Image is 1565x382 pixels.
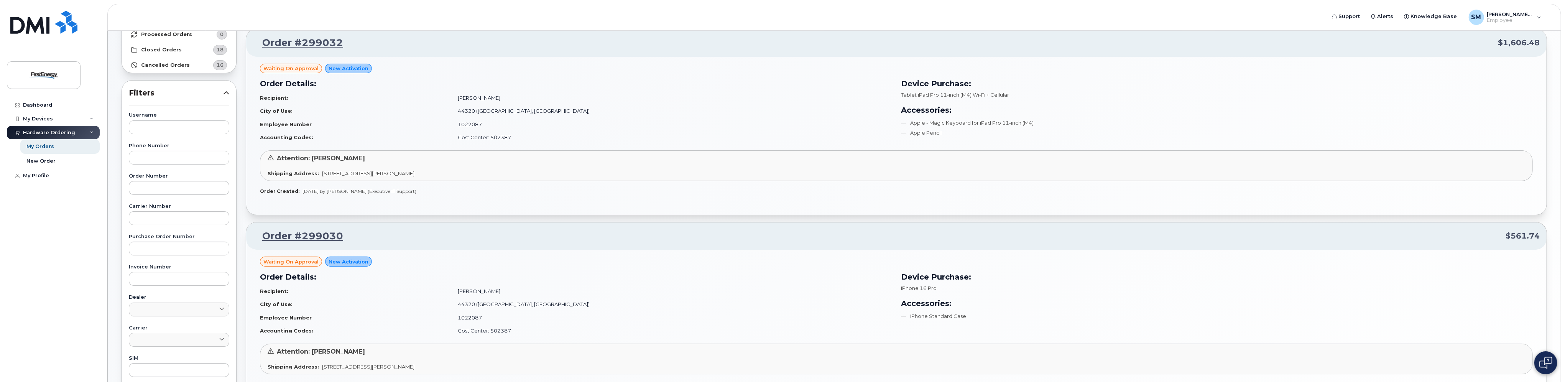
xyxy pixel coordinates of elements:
[129,174,229,179] label: Order Number
[122,42,236,58] a: Closed Orders18
[129,234,229,239] label: Purchase Order Number
[451,118,892,131] td: 1022087
[322,170,414,176] span: [STREET_ADDRESS][PERSON_NAME]
[263,65,319,72] span: Waiting On Approval
[129,265,229,270] label: Invoice Number
[1463,10,1547,25] div: Stephens, Mack (Executive IT Support)
[451,131,892,144] td: Cost Center: 502387
[268,170,319,176] strong: Shipping Address:
[451,104,892,118] td: 44320 ([GEOGRAPHIC_DATA], [GEOGRAPHIC_DATA])
[129,295,229,300] label: Dealer
[329,65,368,72] span: New Activation
[260,271,892,283] h3: Order Details:
[129,356,229,361] label: SIM
[901,285,937,291] span: iPhone 16 Pro
[901,298,1533,309] h3: Accessories:
[901,129,1533,137] li: Apple Pencil
[451,91,892,105] td: [PERSON_NAME]
[253,36,343,50] a: Order #299032
[122,58,236,73] a: Cancelled Orders16
[901,119,1533,127] li: Apple - Magic Keyboard for iPad Pro 11‑inch (M4)
[1471,13,1481,22] span: SM
[451,324,892,338] td: Cost Center: 502387
[260,314,312,321] strong: Employee Number
[260,188,299,194] strong: Order Created:
[1498,37,1540,48] span: $1,606.48
[141,31,192,38] strong: Processed Orders
[451,285,892,298] td: [PERSON_NAME]
[260,108,293,114] strong: City of Use:
[322,364,414,370] span: [STREET_ADDRESS][PERSON_NAME]
[1339,13,1360,20] span: Support
[329,258,368,265] span: New Activation
[901,104,1533,116] h3: Accessories:
[1378,13,1394,20] span: Alerts
[277,155,365,162] span: Attention: [PERSON_NAME]
[260,288,288,294] strong: Recipient:
[1327,9,1366,24] a: Support
[260,301,293,307] strong: City of Use:
[129,87,223,99] span: Filters
[1487,17,1533,23] span: Employee
[901,78,1533,89] h3: Device Purchase:
[1411,13,1457,20] span: Knowledge Base
[1399,9,1463,24] a: Knowledge Base
[302,188,416,194] span: [DATE] by [PERSON_NAME] (Executive IT Support)
[451,298,892,311] td: 44320 ([GEOGRAPHIC_DATA], [GEOGRAPHIC_DATA])
[260,121,312,127] strong: Employee Number
[253,229,343,243] a: Order #299030
[277,348,365,355] span: Attention: [PERSON_NAME]
[1487,11,1533,17] span: [PERSON_NAME] (Executive IT Support)
[217,46,224,53] span: 18
[141,47,182,53] strong: Closed Orders
[129,143,229,148] label: Phone Number
[260,134,313,140] strong: Accounting Codes:
[122,27,236,42] a: Processed Orders0
[129,204,229,209] label: Carrier Number
[141,62,190,68] strong: Cancelled Orders
[901,92,1009,98] span: Tablet iPad Pro 11-inch (M4) Wi-Fi + Cellular
[268,364,319,370] strong: Shipping Address:
[260,328,313,334] strong: Accounting Codes:
[220,31,224,38] span: 0
[129,326,229,331] label: Carrier
[1506,231,1540,242] span: $561.74
[263,258,319,265] span: Waiting On Approval
[901,313,1533,320] li: iPhone Standard Case
[260,78,892,89] h3: Order Details:
[451,311,892,324] td: 1022087
[1366,9,1399,24] a: Alerts
[217,61,224,69] span: 16
[1539,357,1552,369] img: Open chat
[901,271,1533,283] h3: Device Purchase:
[260,95,288,101] strong: Recipient:
[129,113,229,118] label: Username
